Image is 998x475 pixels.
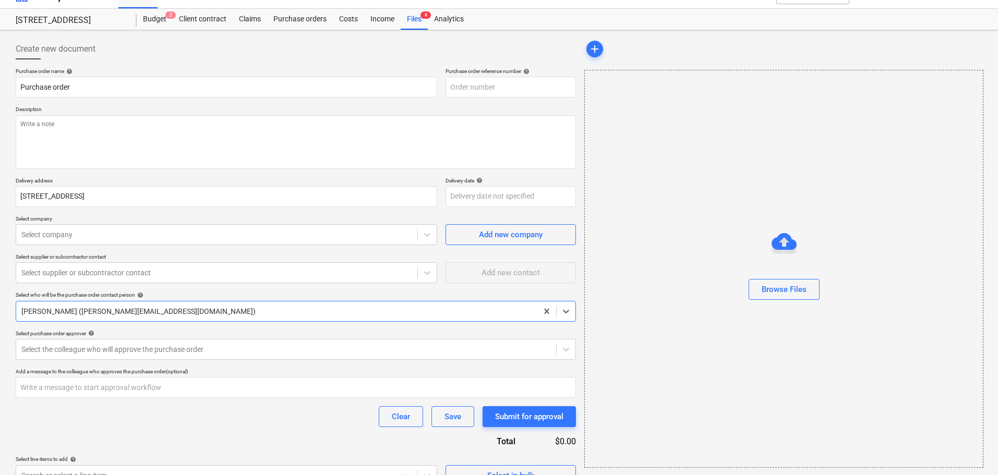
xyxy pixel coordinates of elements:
div: Delivery date [446,177,576,184]
div: Files [401,9,428,30]
button: Browse Files [749,279,820,300]
span: add [588,43,601,55]
a: Purchase orders [267,9,333,30]
button: Add new company [446,224,576,245]
span: 8 [420,11,431,19]
div: [STREET_ADDRESS] [16,15,124,26]
div: Budget [137,9,173,30]
a: Income [364,9,401,30]
div: Browse Files [584,70,983,468]
button: Save [431,406,474,427]
p: Description [16,106,576,115]
div: Submit for approval [495,410,563,423]
div: Add a message to the colleague who approves the purchase order (optional) [16,368,576,375]
input: Delivery address [16,186,437,207]
input: Delivery date not specified [446,186,576,207]
a: Claims [233,9,267,30]
div: Purchase order reference number [446,68,576,75]
div: Add new company [479,228,543,241]
input: Write a message to start approval workflow [16,377,576,398]
input: Order number [446,77,576,98]
div: $0.00 [532,435,576,447]
span: help [474,177,483,184]
span: help [68,456,76,462]
a: Client contract [173,9,233,30]
input: Document name [16,77,437,98]
p: Select supplier or subcontractor contact [16,253,437,262]
p: Delivery address [16,177,437,186]
span: help [86,330,94,336]
div: Select purchase order approver [16,330,576,337]
div: Select who will be the purchase order contact person [16,291,576,298]
span: Create new document [16,43,95,55]
div: Total [440,435,532,447]
button: Clear [379,406,423,427]
span: 2 [165,11,176,19]
div: Browse Files [762,283,807,296]
a: Files8 [401,9,428,30]
p: Select company [16,215,437,224]
a: Costs [333,9,364,30]
span: help [135,292,143,298]
iframe: Chat Widget [946,425,998,475]
span: help [521,68,530,75]
div: Save [444,410,461,423]
a: Budget2 [137,9,173,30]
div: Select line-items to add [16,456,437,462]
span: help [64,68,73,75]
button: Submit for approval [483,406,576,427]
a: Analytics [428,9,470,30]
div: Purchase order name [16,68,437,75]
div: Clear [392,410,410,423]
